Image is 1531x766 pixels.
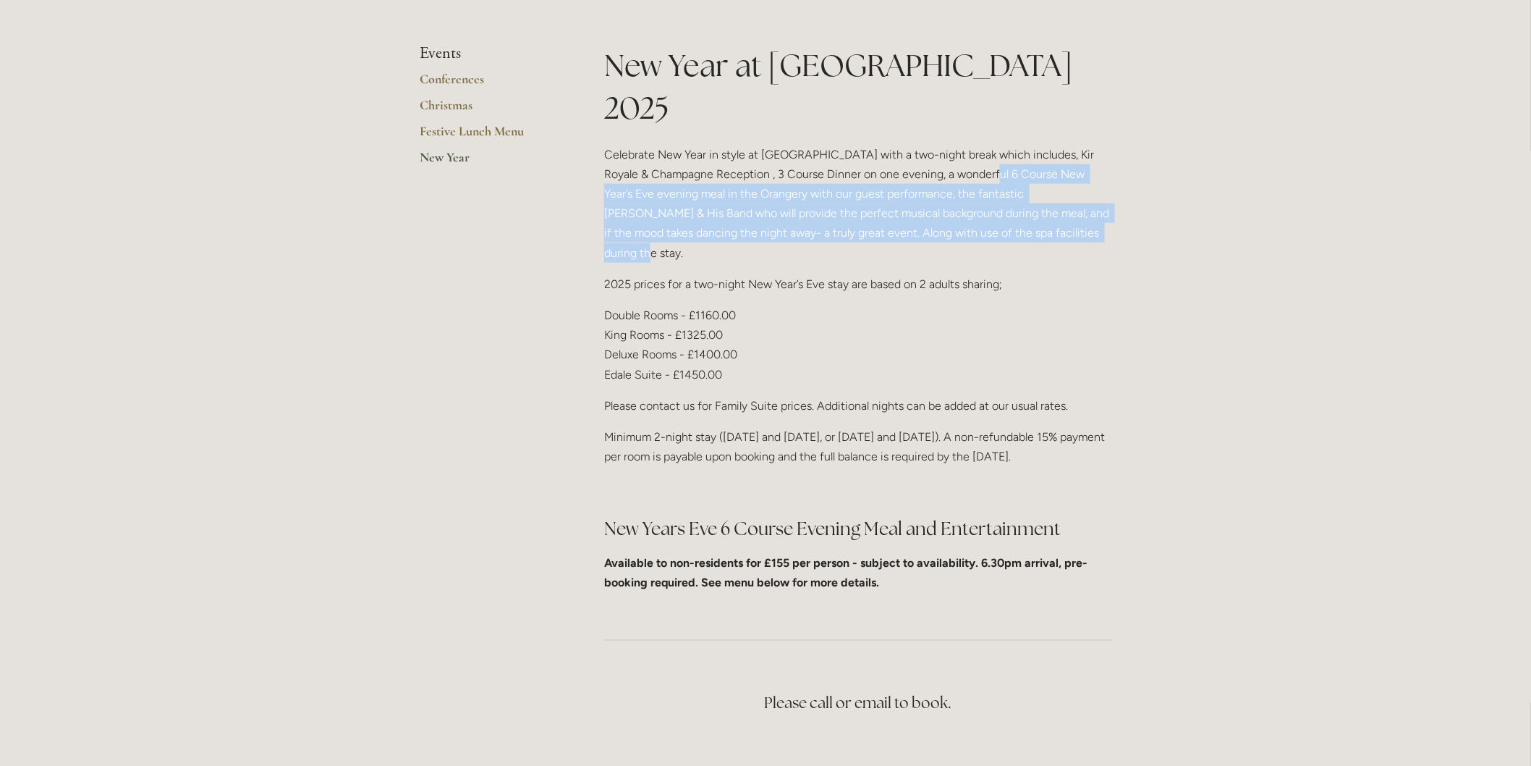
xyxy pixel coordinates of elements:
a: Festive Lunch Menu [420,123,558,149]
a: Christmas [420,97,558,123]
p: 2025 prices for a two-night New Year’s Eve stay are based on 2 adults sharing; [604,274,1111,294]
p: Celebrate New Year in style at [GEOGRAPHIC_DATA] with a two-night break which includes, Kir Royal... [604,145,1111,263]
p: Please contact us for Family Suite prices. Additional nights can be added at our usual rates. [604,396,1111,416]
p: Double Rooms - £1160.00 King Rooms - £1325.00 Deluxe Rooms - £1400.00 Edale Suite - £1450.00 [604,306,1111,384]
h1: New Year at [GEOGRAPHIC_DATA] 2025 [604,44,1111,130]
h2: New Years Eve 6 Course Evening Meal and Entertainment [604,516,1111,542]
li: Events [420,44,558,63]
p: Minimum 2-night stay ([DATE] and [DATE], or [DATE] and [DATE]). A non-refundable 15% payment per ... [604,427,1111,466]
h3: Please call or email to book. [604,689,1111,717]
a: Conferences [420,71,558,97]
a: New Year [420,149,558,175]
strong: Available to non-residents for £155 per person - subject to availability. 6.30pm arrival, pre-boo... [604,556,1087,589]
